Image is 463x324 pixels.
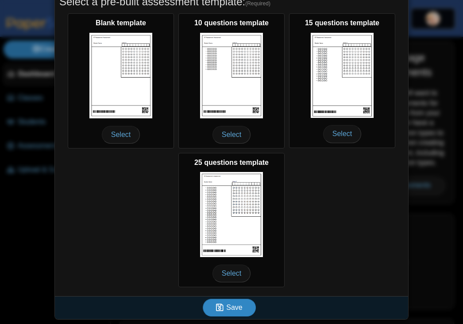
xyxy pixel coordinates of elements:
img: scan_sheet_25_questions.png [200,172,263,257]
span: Select [212,126,251,144]
b: 25 questions template [194,159,269,166]
button: Save [203,299,256,316]
b: 15 questions template [305,19,379,27]
img: scan_sheet_blank.png [89,33,152,118]
span: Select [102,126,140,144]
span: Save [226,304,242,311]
img: scan_sheet_10_questions.png [200,33,263,118]
span: Select [323,125,361,143]
span: Select [212,265,251,282]
img: scan_sheet_15_questions.png [311,33,374,118]
b: Blank template [96,19,146,27]
b: 10 questions template [194,19,269,27]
